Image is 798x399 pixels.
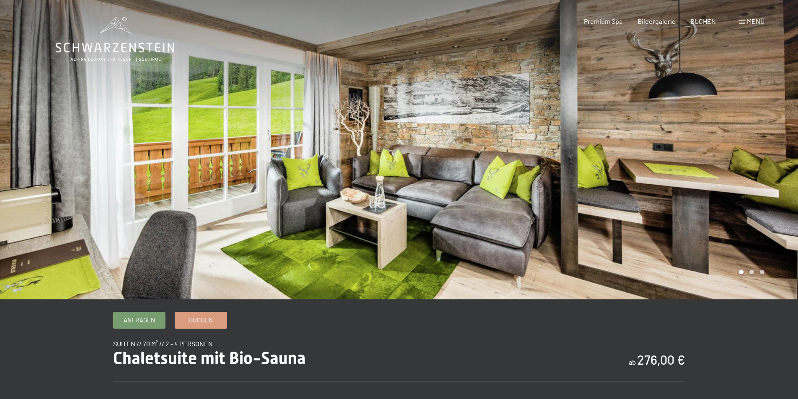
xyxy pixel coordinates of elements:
[629,358,636,366] span: ab
[175,312,227,328] a: Buchen
[113,348,306,368] span: Chaletsuite mit Bio-Sauna
[637,352,685,367] b: 276,00 €
[638,17,676,25] a: Bildergalerie
[113,340,213,348] span: Suiten // 70 m² // 2 - 4 Personen
[114,312,165,328] a: Anfragen
[690,17,716,25] a: BUCHEN
[189,316,213,324] span: Buchen
[747,17,764,25] span: Menü
[124,316,155,324] span: Anfragen
[584,17,622,25] a: Premium Spa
